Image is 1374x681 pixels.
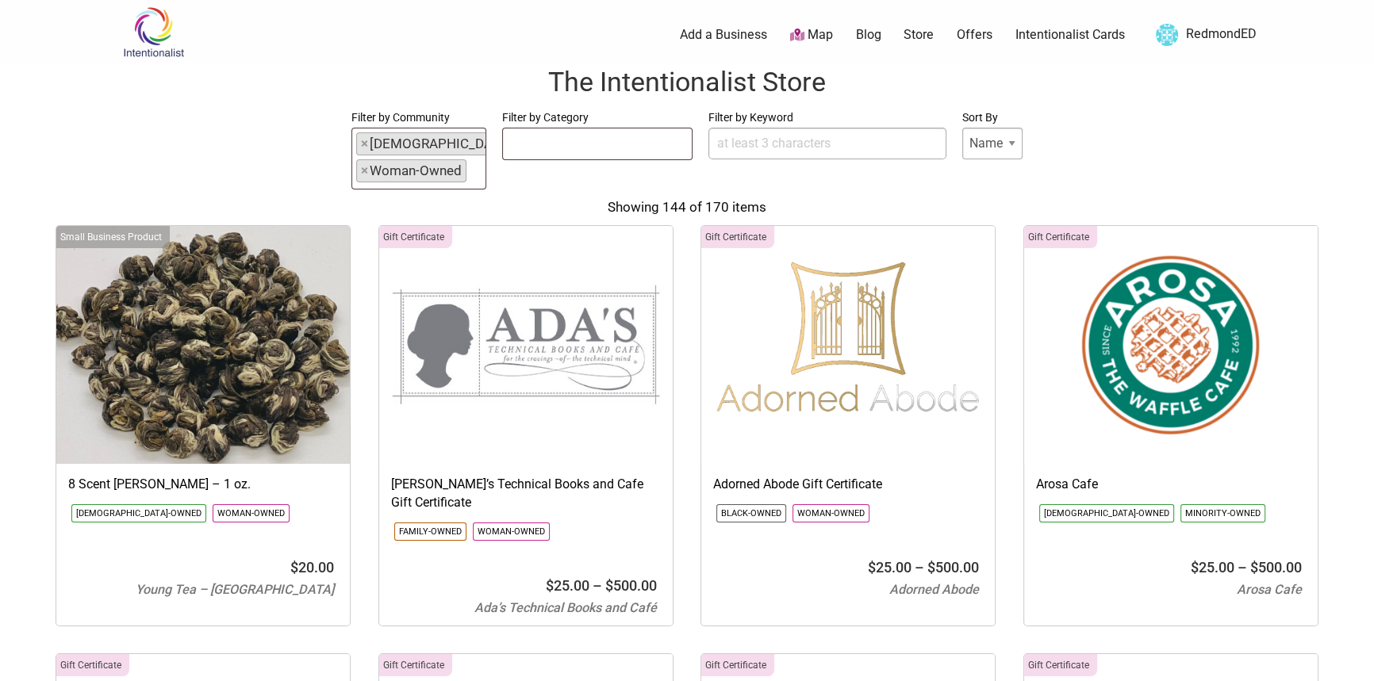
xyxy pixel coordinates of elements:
span: Young Tea – [GEOGRAPHIC_DATA] [136,582,334,597]
span: × [361,133,368,155]
bdi: 500.00 [605,577,657,594]
input: at least 3 characters [708,128,946,159]
a: Intentionalist Cards [1015,26,1125,44]
img: Intentionalist [116,6,191,58]
li: Woman-Owned [356,159,466,182]
span: Ada’s Technical Books and Café [474,600,657,615]
bdi: 25.00 [1191,559,1234,576]
span: – [915,559,924,576]
bdi: 500.00 [1250,559,1302,576]
div: Click to show only this category [1024,654,1097,676]
img: Adas Technical Books and Cafe Logo [379,226,673,464]
span: Arosa Cafe [1237,582,1302,597]
span: $ [605,577,613,594]
div: Click to show only this category [701,654,774,676]
div: Click to show only this category [56,226,170,248]
div: Click to show only this category [1024,226,1097,248]
span: – [1238,559,1247,576]
img: Adorned Abode Gift Certificates [701,226,995,464]
bdi: 20.00 [290,559,334,576]
span: Adorned Abode [889,582,979,597]
label: Filter by Keyword [708,108,946,128]
span: × [361,160,368,182]
li: Click to show only this community [716,504,786,522]
h3: Arosa Cafe [1036,476,1306,493]
a: Offers [957,26,992,44]
li: Latino-Owned [356,132,562,155]
span: $ [868,559,876,576]
label: Sort By [962,108,1023,128]
span: $ [290,559,298,576]
span: $ [927,559,935,576]
div: Click to show only this category [56,654,129,676]
div: Showing 144 of 170 items [16,197,1358,218]
h1: The Intentionalist Store [16,63,1358,101]
a: Store [904,26,934,44]
div: Click to show only this category [701,226,774,248]
div: Click to show only this category [379,654,452,676]
span: – [593,577,602,594]
span: $ [546,577,554,594]
li: Click to show only this community [793,504,869,522]
a: Blog [855,26,881,44]
span: $ [1191,559,1199,576]
div: Click to show only this category [379,226,452,248]
li: Click to show only this community [1039,504,1174,522]
bdi: 25.00 [546,577,589,594]
img: Cafe Arosa [1024,226,1318,464]
a: RedmondED [1148,21,1257,49]
h3: Adorned Abode Gift Certificate [713,476,983,493]
li: Click to show only this community [213,504,290,522]
img: Young Tea 8 Scent Jasmine Green Pearl [56,226,350,464]
label: Filter by Community [351,108,486,128]
a: Map [790,26,833,44]
h3: 8 Scent [PERSON_NAME] – 1 oz. [68,476,338,493]
h3: [PERSON_NAME]’s Technical Books and Cafe Gift Certificate [391,476,661,511]
li: Click to show only this community [473,522,550,541]
bdi: 500.00 [927,559,979,576]
label: Filter by Category [502,108,693,128]
span: $ [1250,559,1258,576]
li: Click to show only this community [71,504,206,522]
li: Click to show only this community [394,522,466,541]
bdi: 25.00 [868,559,912,576]
li: Click to show only this community [1180,504,1265,522]
a: Add a Business [680,26,767,44]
